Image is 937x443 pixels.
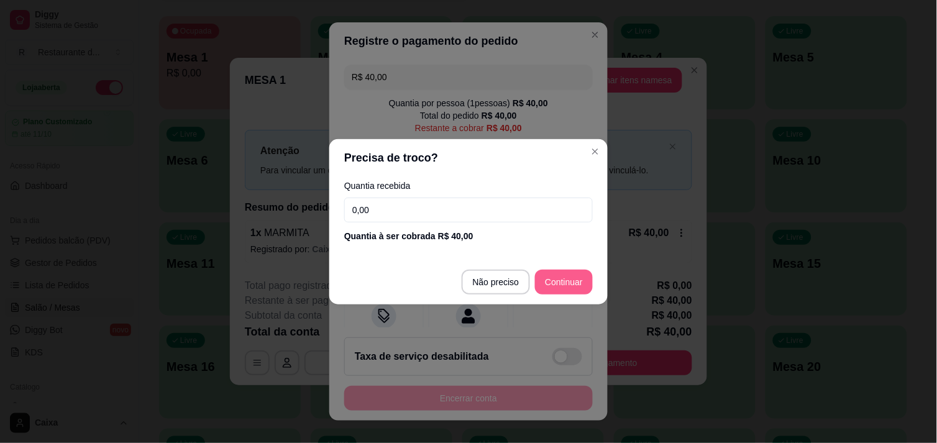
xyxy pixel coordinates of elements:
button: Close [585,142,605,162]
header: Precisa de troco? [329,139,608,176]
div: Quantia à ser cobrada R$ 40,00 [344,230,593,242]
button: Continuar [535,270,593,295]
button: Não preciso [462,270,531,295]
label: Quantia recebida [344,181,593,190]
